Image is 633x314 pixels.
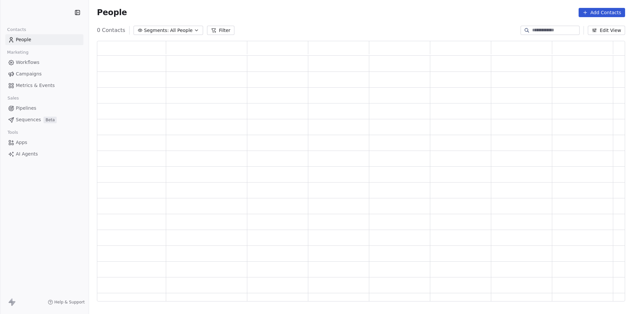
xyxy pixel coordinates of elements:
[16,36,31,43] span: People
[5,103,83,114] a: Pipelines
[5,69,83,79] a: Campaigns
[5,137,83,148] a: Apps
[97,8,127,17] span: People
[5,114,83,125] a: SequencesBeta
[579,8,625,17] button: Add Contacts
[5,149,83,159] a: AI Agents
[207,26,234,35] button: Filter
[5,34,83,45] a: People
[16,116,41,123] span: Sequences
[144,27,169,34] span: Segments:
[16,139,27,146] span: Apps
[44,117,57,123] span: Beta
[4,47,31,57] span: Marketing
[16,151,38,157] span: AI Agents
[16,82,55,89] span: Metrics & Events
[5,80,83,91] a: Metrics & Events
[16,105,36,112] span: Pipelines
[5,93,22,103] span: Sales
[4,25,29,35] span: Contacts
[170,27,193,34] span: All People
[5,57,83,68] a: Workflows
[16,71,42,77] span: Campaigns
[16,59,40,66] span: Workflows
[97,26,125,34] span: 0 Contacts
[588,26,625,35] button: Edit View
[48,300,85,305] a: Help & Support
[5,128,21,137] span: Tools
[54,300,85,305] span: Help & Support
